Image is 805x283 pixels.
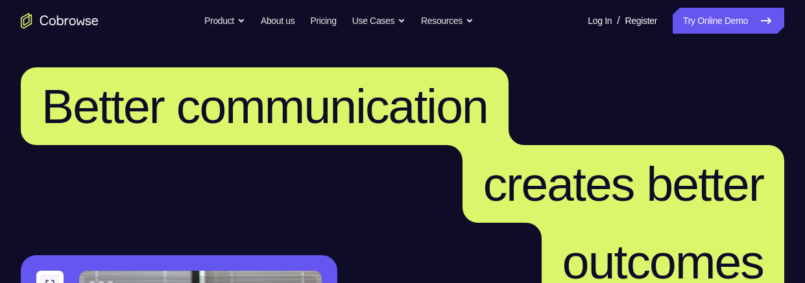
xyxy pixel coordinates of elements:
a: Pricing [310,8,336,34]
a: Log In [588,8,612,34]
span: Better communication [42,79,488,133]
button: Product [204,8,245,34]
a: Register [625,8,657,34]
a: Go to the home page [21,13,99,28]
button: Resources [421,8,474,34]
span: / [617,13,619,28]
a: Try Online Demo [673,8,784,34]
button: Use Cases [352,8,405,34]
a: About us [261,8,294,34]
span: creates better [483,157,763,211]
